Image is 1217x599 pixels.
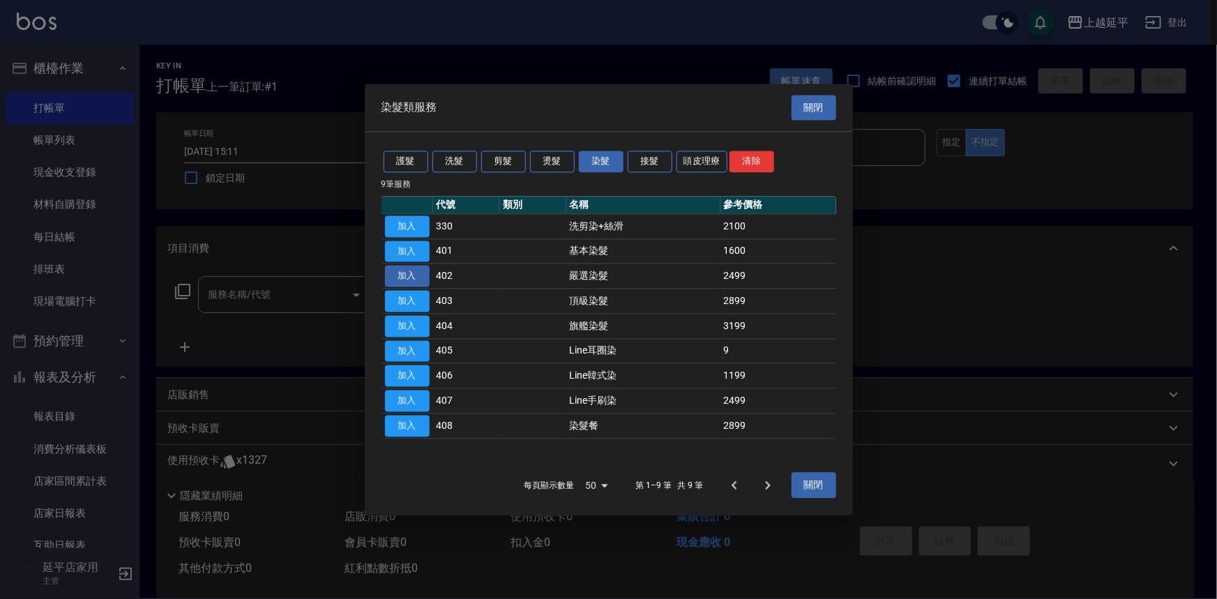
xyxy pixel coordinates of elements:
td: 2899 [720,414,836,439]
p: 9 筆服務 [381,178,836,190]
td: 406 [433,363,500,388]
button: 加入 [385,415,430,437]
td: 407 [433,388,500,414]
button: 加入 [385,340,430,362]
td: 405 [433,338,500,363]
th: 參考價格 [720,196,836,214]
td: 2499 [720,264,836,289]
td: 404 [433,314,500,339]
td: 洗剪染+絲滑 [566,214,720,239]
button: 關閉 [792,95,836,121]
td: 401 [433,238,500,264]
td: 402 [433,264,500,289]
p: 每頁顯示數量 [524,479,574,492]
button: 接髮 [628,151,672,172]
td: 1199 [720,363,836,388]
button: 加入 [385,215,430,237]
td: 嚴選染髮 [566,264,720,289]
span: 染髮類服務 [381,100,437,114]
td: 330 [433,214,500,239]
td: 2100 [720,214,836,239]
th: 名稱 [566,196,720,214]
td: 旗艦染髮 [566,314,720,339]
button: 洗髮 [432,151,477,172]
button: 加入 [385,390,430,411]
th: 代號 [433,196,500,214]
td: 403 [433,289,500,314]
p: 第 1–9 筆 共 9 筆 [635,479,703,492]
button: 清除 [730,151,774,172]
td: Line韓式染 [566,363,720,388]
button: 加入 [385,365,430,387]
td: 染髮餐 [566,414,720,439]
td: 3199 [720,314,836,339]
div: 50 [580,467,613,504]
td: 408 [433,414,500,439]
button: 加入 [385,290,430,312]
button: 燙髮 [530,151,575,172]
button: 染髮 [579,151,623,172]
td: 2499 [720,388,836,414]
td: 1600 [720,238,836,264]
td: 9 [720,338,836,363]
td: 頂級染髮 [566,289,720,314]
td: 基本染髮 [566,238,720,264]
button: 加入 [385,315,430,337]
button: 加入 [385,241,430,262]
td: Line手刷染 [566,388,720,414]
button: 剪髮 [481,151,526,172]
button: 護髮 [384,151,428,172]
button: 關閉 [792,473,836,499]
td: Line耳圈染 [566,338,720,363]
button: 加入 [385,266,430,287]
th: 類別 [499,196,566,214]
button: 頭皮理療 [676,151,728,172]
td: 2899 [720,289,836,314]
